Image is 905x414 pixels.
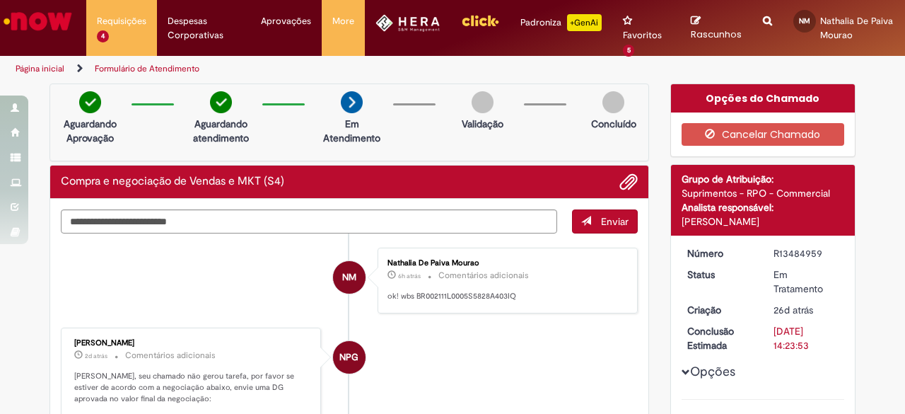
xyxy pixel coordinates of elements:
[11,56,592,82] ul: Trilhas de página
[682,172,845,186] div: Grupo de Atribuição:
[677,268,764,282] dt: Status
[375,14,440,32] img: HeraLogo.png
[342,260,356,294] span: NM
[623,45,635,57] span: 5
[773,303,839,317] div: 05/09/2025 13:57:08
[677,303,764,317] dt: Criação
[602,91,624,113] img: img-circle-grey.png
[339,340,358,374] span: NPG
[125,350,216,362] small: Comentários adicionais
[85,352,107,360] span: 2d atrás
[387,291,623,302] p: ok! wbs BR002111L0005S5828A403IQ
[572,209,638,234] button: Enviar
[317,117,386,145] p: Em Atendimento
[61,209,557,233] textarea: Digite sua mensagem aqui...
[168,14,240,42] span: Despesas Corporativas
[341,91,363,113] img: arrow-next.png
[79,91,101,113] img: check-circle-green.png
[85,352,107,360] time: 28/09/2025 17:18:39
[682,200,845,214] div: Analista responsável:
[95,63,199,74] a: Formulário de Atendimento
[187,117,255,145] p: Aguardando atendimento
[387,259,623,268] div: Nathalia De Paiva Mourao
[623,28,662,42] span: Favoritos
[591,117,636,131] p: Concluído
[438,270,529,282] small: Comentários adicionais
[462,117,503,131] p: Validação
[773,304,813,316] span: 26d atrás
[16,63,64,74] a: Página inicial
[210,91,232,113] img: check-circle-green.png
[799,16,810,25] span: NM
[56,117,124,145] p: Aguardando Aprovação
[773,268,839,296] div: Em Tratamento
[820,15,893,41] span: Nathalia De Paiva Mourao
[619,173,638,191] button: Adicionar anexos
[398,272,421,280] span: 6h atrás
[97,14,146,28] span: Requisições
[691,15,742,41] a: Rascunhos
[567,14,602,31] p: +GenAi
[677,246,764,260] dt: Número
[472,91,494,113] img: img-circle-grey.png
[74,339,310,347] div: [PERSON_NAME]
[520,14,602,31] div: Padroniza
[682,214,845,229] div: [PERSON_NAME]
[671,84,856,113] div: Opções do Chamado
[691,28,742,41] span: Rascunhos
[682,123,845,146] button: Cancelar Chamado
[773,304,813,316] time: 05/09/2025 13:57:08
[97,30,109,42] span: 4
[601,215,629,228] span: Enviar
[261,14,311,28] span: Aprovações
[61,176,284,188] h2: Compra e negociação de Vendas e MKT (S4) Histórico de tíquete
[773,246,839,260] div: R13484959
[682,186,845,200] div: Suprimentos - RPO - Commercial
[677,324,764,352] dt: Conclusão Estimada
[332,14,354,28] span: More
[398,272,421,280] time: 30/09/2025 10:26:42
[333,341,366,374] div: Natane Pereira Gomes
[1,7,74,35] img: ServiceNow
[333,261,366,294] div: Nathalia De Paiva Mourao
[461,10,499,31] img: click_logo_yellow_360x200.png
[773,324,839,352] div: [DATE] 14:23:53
